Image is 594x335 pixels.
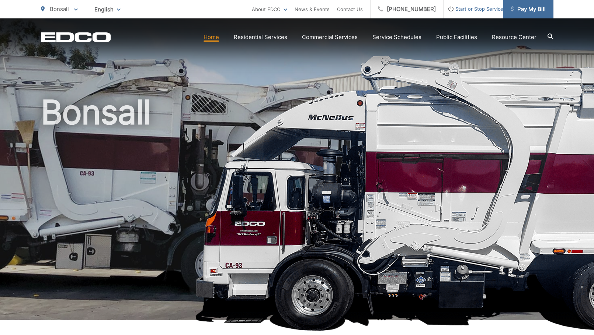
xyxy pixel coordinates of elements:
[50,6,69,13] span: Bonsall
[337,5,363,14] a: Contact Us
[204,33,219,42] a: Home
[41,32,111,42] a: EDCD logo. Return to the homepage.
[234,33,287,42] a: Residential Services
[302,33,358,42] a: Commercial Services
[436,33,477,42] a: Public Facilities
[252,5,287,14] a: About EDCO
[372,33,421,42] a: Service Schedules
[89,3,126,16] span: English
[295,5,330,14] a: News & Events
[511,5,546,14] span: Pay My Bill
[492,33,536,42] a: Resource Center
[41,94,553,327] h1: Bonsall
